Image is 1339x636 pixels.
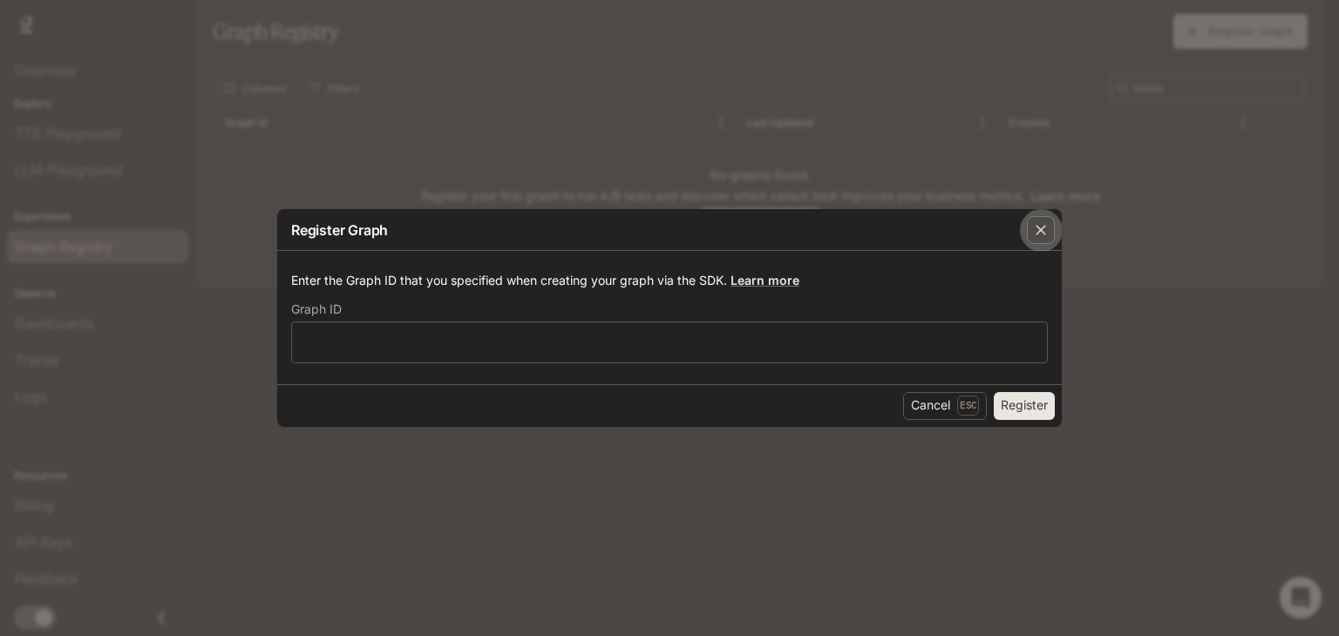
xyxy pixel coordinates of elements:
p: Enter the Graph ID that you specified when creating your graph via the SDK. [291,272,1048,289]
p: Register Graph [291,220,388,240]
p: Graph ID [291,303,342,315]
button: CancelEsc [903,392,987,420]
button: Register [994,392,1055,420]
a: Learn more [731,273,799,288]
p: Esc [957,396,979,415]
